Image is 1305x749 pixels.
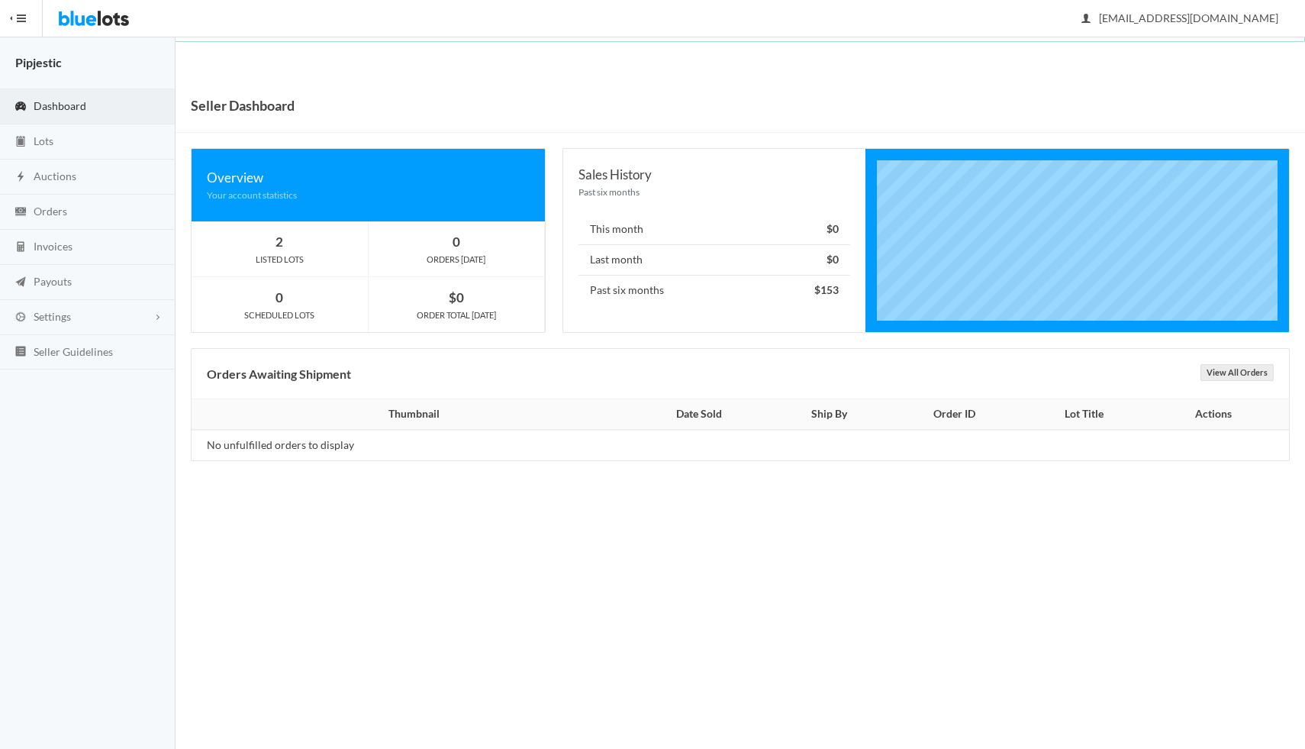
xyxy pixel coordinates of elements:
[369,253,545,266] div: ORDERS [DATE]
[770,399,888,430] th: Ship By
[192,308,368,322] div: SCHEDULED LOTS
[13,135,28,150] ion-icon: clipboard
[826,222,839,235] strong: $0
[826,253,839,266] strong: $0
[192,430,628,460] td: No unfulfilled orders to display
[369,308,545,322] div: ORDER TOTAL [DATE]
[207,188,530,202] div: Your account statistics
[13,311,28,325] ion-icon: cog
[34,345,113,358] span: Seller Guidelines
[1082,11,1278,24] span: [EMAIL_ADDRESS][DOMAIN_NAME]
[275,234,283,250] strong: 2
[1021,399,1146,430] th: Lot Title
[34,205,67,218] span: Orders
[1146,399,1289,430] th: Actions
[13,170,28,185] ion-icon: flash
[34,169,76,182] span: Auctions
[34,134,53,147] span: Lots
[1078,12,1094,27] ion-icon: person
[192,253,368,266] div: LISTED LOTS
[13,276,28,290] ion-icon: paper plane
[888,399,1021,430] th: Order ID
[13,100,28,115] ion-icon: speedometer
[814,283,839,296] strong: $153
[13,241,28,255] ion-icon: calculator
[207,366,351,381] b: Orders Awaiting Shipment
[275,289,283,305] strong: 0
[34,275,72,288] span: Payouts
[628,399,770,430] th: Date Sold
[15,55,62,69] strong: Pipjestic
[578,275,850,305] li: Past six months
[578,244,850,276] li: Last month
[453,234,460,250] strong: 0
[192,399,628,430] th: Thumbnail
[34,240,72,253] span: Invoices
[34,99,86,112] span: Dashboard
[191,94,295,117] h1: Seller Dashboard
[449,289,464,305] strong: $0
[1200,364,1274,381] a: View All Orders
[207,167,530,188] div: Overview
[13,205,28,220] ion-icon: cash
[578,185,850,199] div: Past six months
[578,215,850,245] li: This month
[13,345,28,360] ion-icon: list box
[578,164,850,185] div: Sales History
[34,310,71,323] span: Settings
